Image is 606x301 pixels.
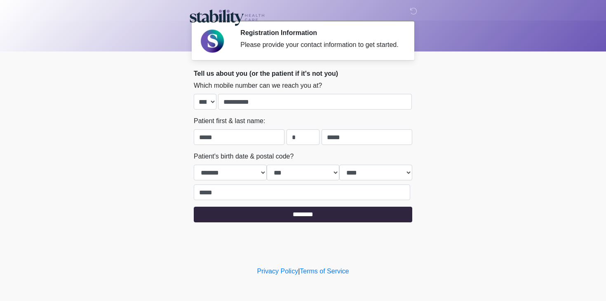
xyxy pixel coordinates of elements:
a: | [298,268,300,275]
label: Patient first & last name: [194,116,265,126]
img: Stability Healthcare Logo [186,6,268,27]
label: Patient's birth date & postal code? [194,152,294,161]
img: Agent Avatar [200,29,225,54]
h2: Tell us about you (or the patient if it's not you) [194,70,412,77]
div: Please provide your contact information to get started. [240,40,400,50]
a: Privacy Policy [257,268,298,275]
a: Terms of Service [300,268,349,275]
label: Which mobile number can we reach you at? [194,81,322,91]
